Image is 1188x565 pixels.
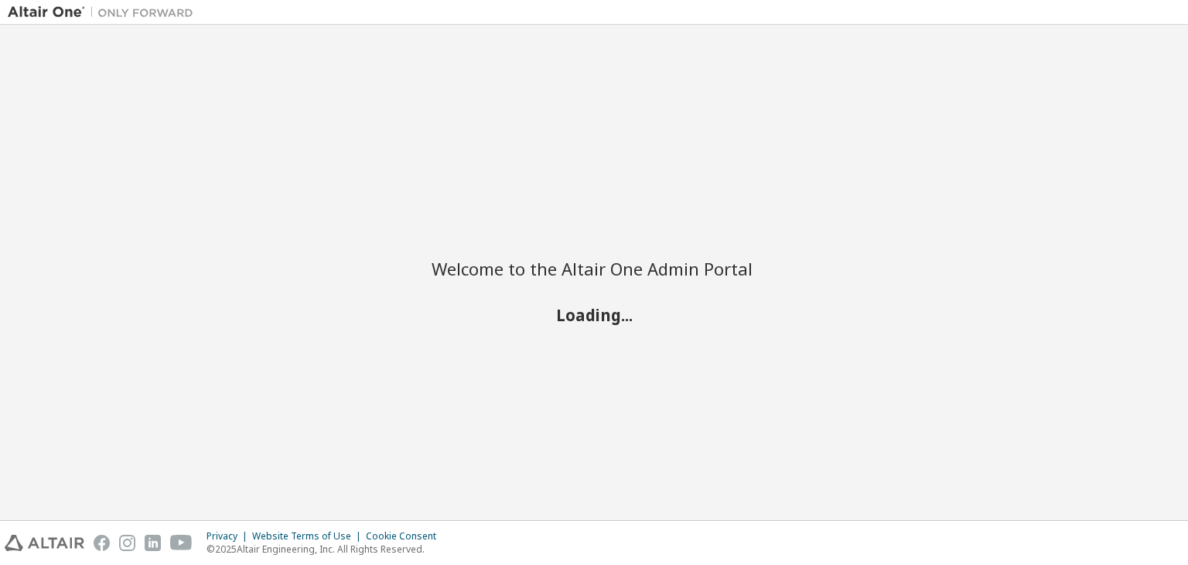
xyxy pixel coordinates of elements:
[119,535,135,551] img: instagram.svg
[145,535,161,551] img: linkedin.svg
[8,5,201,20] img: Altair One
[252,530,366,543] div: Website Terms of Use
[94,535,110,551] img: facebook.svg
[207,543,445,556] p: © 2025 Altair Engineering, Inc. All Rights Reserved.
[432,258,756,279] h2: Welcome to the Altair One Admin Portal
[5,535,84,551] img: altair_logo.svg
[207,530,252,543] div: Privacy
[170,535,193,551] img: youtube.svg
[432,305,756,325] h2: Loading...
[366,530,445,543] div: Cookie Consent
